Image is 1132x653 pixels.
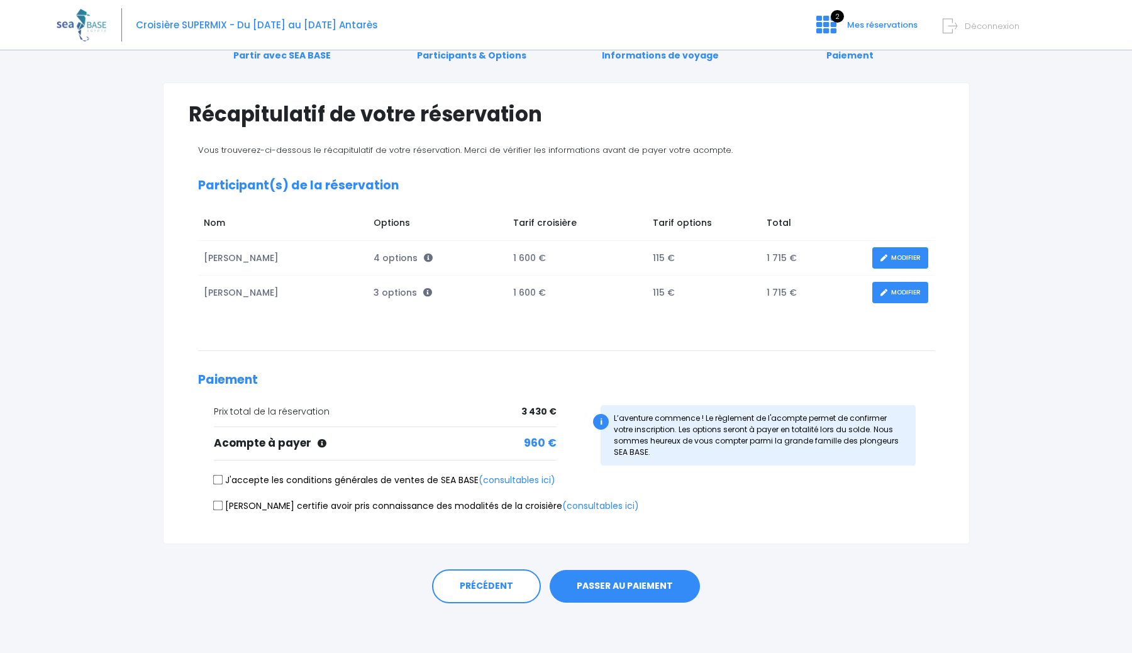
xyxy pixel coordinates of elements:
[524,435,557,452] span: 960 €
[847,19,918,31] span: Mes réservations
[521,405,557,418] span: 3 430 €
[646,210,760,240] td: Tarif options
[760,276,866,310] td: 1 715 €
[479,474,555,486] a: (consultables ici)
[374,252,433,264] span: 4 options
[432,569,541,603] a: PRÉCÉDENT
[601,405,916,466] div: L’aventure commence ! Le règlement de l'acompte permet de confirmer votre inscription. Les option...
[831,10,844,23] span: 2
[189,102,944,126] h1: Récapitulatif de votre réservation
[198,241,368,276] td: [PERSON_NAME]
[214,435,557,452] div: Acompte à payer
[760,241,866,276] td: 1 715 €
[872,282,928,304] a: MODIFIER
[368,210,507,240] td: Options
[198,210,368,240] td: Nom
[507,276,646,310] td: 1 600 €
[646,276,760,310] td: 115 €
[198,144,733,156] span: Vous trouverez-ci-dessous le récapitulatif de votre réservation. Merci de vérifier les informatio...
[374,286,432,299] span: 3 options
[507,241,646,276] td: 1 600 €
[550,570,700,603] button: PASSER AU PAIEMENT
[214,474,555,487] label: J'accepte les conditions générales de ventes de SEA BASE
[872,247,928,269] a: MODIFIER
[136,18,378,31] span: Croisière SUPERMIX - Du [DATE] au [DATE] Antarès
[213,475,223,485] input: J'accepte les conditions générales de ventes de SEA BASE(consultables ici)
[806,23,925,35] a: 2 Mes réservations
[213,500,223,510] input: [PERSON_NAME] certifie avoir pris connaissance des modalités de la croisière(consultables ici)
[965,20,1019,32] span: Déconnexion
[198,179,935,193] h2: Participant(s) de la réservation
[760,210,866,240] td: Total
[562,500,639,512] a: (consultables ici)
[507,210,646,240] td: Tarif croisière
[214,500,639,513] label: [PERSON_NAME] certifie avoir pris connaissance des modalités de la croisière
[646,241,760,276] td: 115 €
[593,414,609,430] div: i
[198,276,368,310] td: [PERSON_NAME]
[214,405,557,418] div: Prix total de la réservation
[198,373,935,388] h2: Paiement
